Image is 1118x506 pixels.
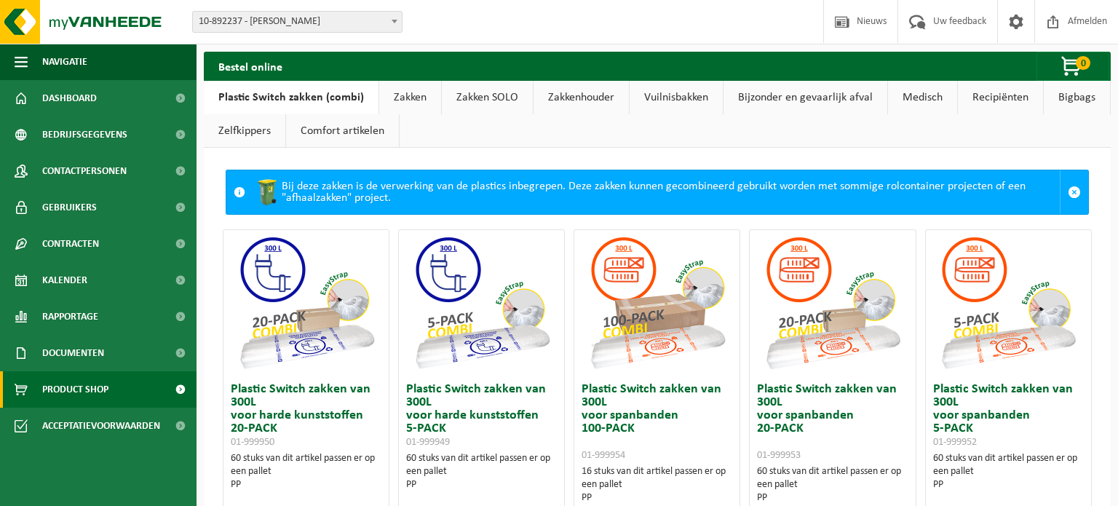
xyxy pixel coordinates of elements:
a: Zakken [379,81,441,114]
div: PP [582,491,732,505]
a: Plastic Switch zakken (combi) [204,81,378,114]
div: PP [757,491,908,505]
a: Sluit melding [1060,170,1088,214]
a: Bigbags [1044,81,1110,114]
a: Recipiënten [958,81,1043,114]
span: 01-999950 [231,437,274,448]
div: 60 stuks van dit artikel passen er op een pallet [933,452,1084,491]
img: 01-999954 [584,230,730,376]
div: PP [933,478,1084,491]
img: WB-0240-HPE-GN-50.png [253,178,282,207]
span: Rapportage [42,299,98,335]
span: Documenten [42,335,104,371]
img: 01-999949 [409,230,555,376]
a: Comfort artikelen [286,114,399,148]
a: Bijzonder en gevaarlijk afval [723,81,887,114]
h3: Plastic Switch zakken van 300L voor spanbanden 5-PACK [933,383,1084,448]
span: 0 [1076,56,1090,70]
h3: Plastic Switch zakken van 300L voor spanbanden 100-PACK [582,383,732,462]
div: 16 stuks van dit artikel passen er op een pallet [582,465,732,505]
h3: Plastic Switch zakken van 300L voor spanbanden 20-PACK [757,383,908,462]
span: 01-999953 [757,450,801,461]
span: Acceptatievoorwaarden [42,408,160,444]
span: Product Shop [42,371,108,408]
span: Navigatie [42,44,87,80]
div: PP [231,478,381,491]
span: 01-999954 [582,450,625,461]
span: Contracten [42,226,99,262]
img: 01-999952 [935,230,1081,376]
span: 10-892237 - WAELKENS ISABEL - ZWEVEGEM [193,12,402,32]
span: 01-999952 [933,437,977,448]
span: 10-892237 - WAELKENS ISABEL - ZWEVEGEM [192,11,403,33]
a: Medisch [888,81,957,114]
a: Zelfkippers [204,114,285,148]
div: 60 stuks van dit artikel passen er op een pallet [406,452,557,491]
span: Dashboard [42,80,97,116]
img: 01-999950 [234,230,379,376]
div: Bij deze zakken is de verwerking van de plastics inbegrepen. Deze zakken kunnen gecombineerd gebr... [253,170,1060,214]
span: Kalender [42,262,87,299]
div: 60 stuks van dit artikel passen er op een pallet [231,452,381,491]
div: PP [406,478,557,491]
h2: Bestel online [204,52,297,80]
h3: Plastic Switch zakken van 300L voor harde kunststoffen 5-PACK [406,383,557,448]
img: 01-999953 [760,230,905,376]
a: Zakken SOLO [442,81,533,114]
span: Contactpersonen [42,153,127,189]
a: Zakkenhouder [534,81,629,114]
button: 0 [1036,52,1109,81]
div: 60 stuks van dit artikel passen er op een pallet [757,465,908,505]
h3: Plastic Switch zakken van 300L voor harde kunststoffen 20-PACK [231,383,381,448]
a: Vuilnisbakken [630,81,723,114]
span: Gebruikers [42,189,97,226]
span: 01-999949 [406,437,450,448]
span: Bedrijfsgegevens [42,116,127,153]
